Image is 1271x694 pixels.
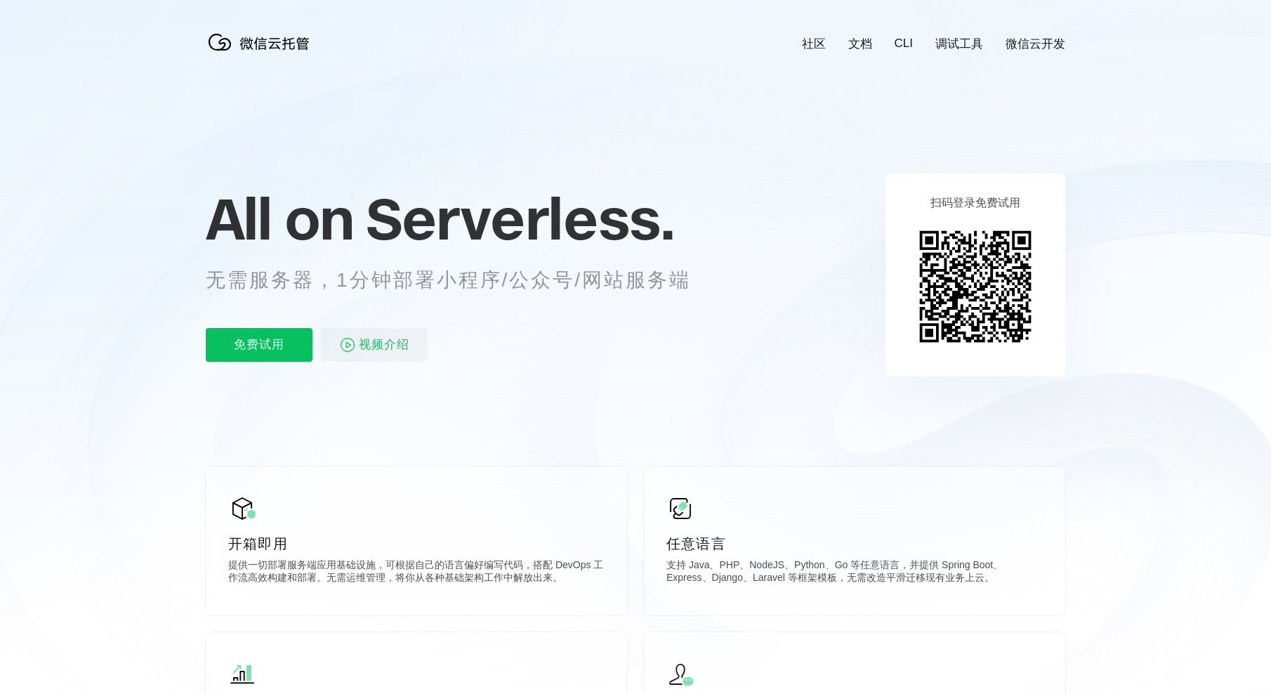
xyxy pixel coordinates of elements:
[930,196,1020,211] p: 扫码登录免费试用
[206,46,318,58] a: 微信云托管
[666,534,1043,554] p: 任意语言
[935,36,983,52] a: 调试工具
[339,336,356,353] img: video_play.svg
[666,559,1043,587] p: 支持 Java、PHP、NodeJS、Python、Go 等任意语言，并提供 Spring Boot、Express、Django、Laravel 等框架模板，无需改造平滑迁移现有业务上云。
[1006,36,1065,52] a: 微信云开发
[206,328,312,362] p: 免费试用
[848,36,872,52] a: 文档
[366,183,674,254] span: Serverless.
[895,37,913,51] a: CLI
[206,266,717,294] p: 无需服务器，1分钟部署小程序/公众号/网站服务端
[206,28,318,56] img: 微信云托管
[359,328,409,362] span: 视频介绍
[228,559,605,587] p: 提供一切部署服务端应用基础设施，可根据自己的语言偏好编写代码，搭配 DevOps 工作流高效构建和部署。无需运维管理，将你从各种基础架构工作中解放出来。
[228,534,605,554] p: 开箱即用
[802,36,826,52] a: 社区
[206,183,353,254] span: All on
